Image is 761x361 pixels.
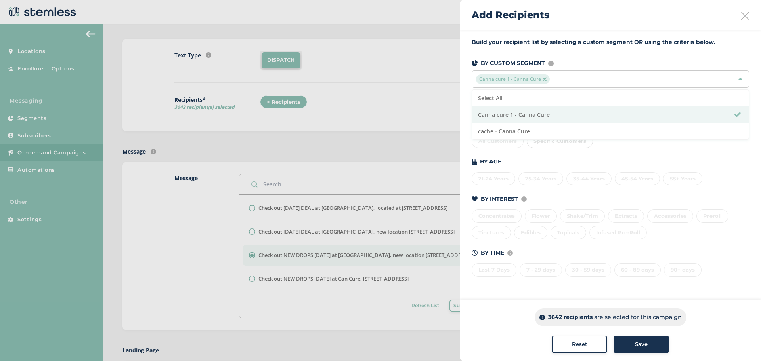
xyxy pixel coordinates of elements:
p: BY INTEREST [481,195,518,203]
span: Canna cure 1 - Canna Cure [476,74,550,84]
p: BY TIME [481,249,504,257]
p: BY AGE [480,158,501,166]
button: Reset [552,336,607,353]
img: icon-info-236977d2.svg [521,196,527,202]
li: Select All [472,90,749,106]
button: Save [614,336,669,353]
img: icon-segments-dark-074adb27.svg [472,60,478,66]
label: Build your recipient list by selecting a custom segment OR using the criteria below. [472,38,749,46]
img: icon-info-236977d2.svg [548,61,554,66]
img: icon-time-dark-e6b1183b.svg [472,250,478,256]
p: BY CUSTOM SEGMENT [481,59,545,67]
span: Reset [572,340,587,348]
li: cache - Canna Cure [472,123,749,139]
li: Canna cure 1 - Canna Cure [472,106,749,123]
img: icon-close-accent-8a337256.svg [543,77,547,81]
img: icon-info-236977d2.svg [507,250,513,256]
iframe: Chat Widget [721,323,761,361]
p: are selected for this campaign [594,313,682,321]
img: icon-info-dark-48f6c5f3.svg [539,315,545,320]
h2: Add Recipients [472,8,549,22]
img: icon-heart-dark-29e6356f.svg [472,196,478,202]
img: icon-cake-93b2a7b5.svg [472,159,477,165]
p: 3642 recipients [548,313,593,321]
span: Save [635,340,648,348]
